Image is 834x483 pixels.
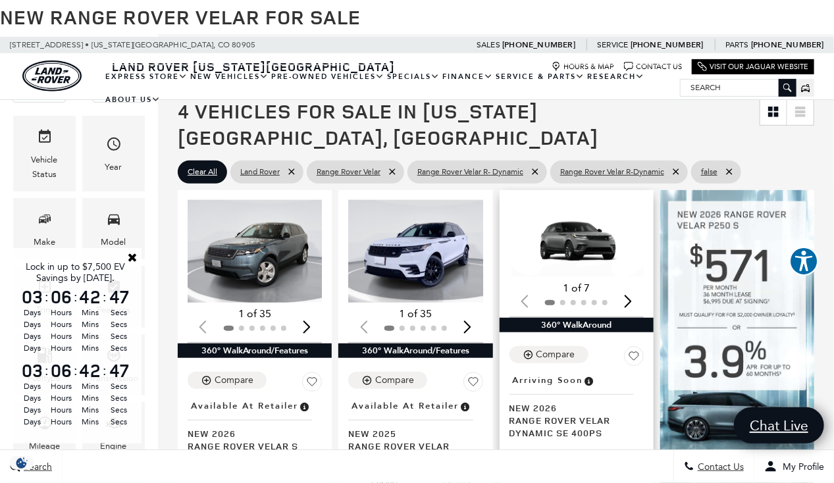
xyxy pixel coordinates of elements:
span: Hours [49,416,74,428]
span: Mins [78,416,103,428]
span: 03 [20,288,45,306]
span: Vehicle [37,126,53,153]
a: Available at RetailerNew 2025Range Rover Velar Dynamic SE [348,397,482,465]
span: Available at Retailer [191,399,298,413]
section: Click to Open Cookie Consent Modal [7,456,37,470]
span: : [45,287,49,307]
a: Research [586,65,646,88]
div: Compare [375,374,414,386]
span: Hours [49,330,74,342]
span: Secs [107,404,132,416]
span: Hours [49,342,74,354]
button: Explore your accessibility options [789,247,818,276]
a: Pre-Owned Vehicles [270,65,386,88]
div: Next slide [459,313,477,342]
div: 360° WalkAround/Features [338,343,492,358]
input: Search [681,80,796,95]
span: Range Rover Velar Dynamic SE [348,440,473,465]
div: Engine [101,439,127,453]
button: Save Vehicle [302,372,322,397]
span: Range Rover Velar [317,164,380,180]
span: Secs [107,392,132,404]
div: 1 of 35 [348,307,482,321]
a: Chat Live [734,407,824,444]
span: Mins [78,380,103,392]
span: Hours [49,307,74,318]
a: Finance [441,65,494,88]
span: 80905 [232,37,255,53]
a: Close [126,251,138,263]
a: Grid View [760,99,787,125]
img: Land Rover [22,61,82,91]
div: 1 / 2 [348,200,485,303]
button: details tab [582,439,655,468]
span: Days [20,392,45,404]
div: Model [101,235,126,249]
span: [US_STATE][GEOGRAPHIC_DATA], [91,37,216,53]
span: false [701,164,717,180]
div: Make [34,235,55,249]
span: Mins [78,404,103,416]
span: 47 [107,361,132,380]
button: Save Vehicle [463,372,483,397]
span: Days [20,318,45,330]
span: Days [20,342,45,354]
span: Arriving Soon [513,373,583,388]
span: Parts [725,40,749,49]
div: 1 of 7 [509,281,644,295]
div: Compare [536,349,575,361]
button: Compare Vehicle [348,372,427,389]
span: Range Rover Velar R- Dynamic [417,164,523,180]
span: : [74,287,78,307]
span: Days [20,380,45,392]
span: New 2026 [509,401,634,414]
span: Mins [78,318,103,330]
nav: Main Navigation [104,65,680,111]
span: Range Rover Velar Dynamic SE 400PS [509,414,634,439]
span: : [103,287,107,307]
div: 360° WalkAround [500,318,654,332]
span: Contact Us [694,461,744,472]
span: Clear All [188,164,217,180]
a: Arriving SoonNew 2026Range Rover Velar Dynamic SE 400PS [509,371,644,439]
a: Hours & Map [552,62,614,72]
a: [PHONE_NUMBER] [751,39,824,50]
span: 42 [78,361,103,380]
span: Hours [49,318,74,330]
span: 42 [78,288,103,306]
span: 06 [49,361,74,380]
span: Hours [49,404,74,416]
div: VehicleVehicle Status [13,116,76,191]
span: Mins [78,330,103,342]
button: Compare Vehicle [188,372,267,389]
span: Mins [78,392,103,404]
span: CO [218,37,230,53]
span: Days [20,330,45,342]
span: Secs [107,380,132,392]
button: Open user profile menu [754,450,834,483]
a: Visit Our Jaguar Website [698,62,808,72]
a: land-rover [22,61,82,91]
span: Land Rover [US_STATE][GEOGRAPHIC_DATA] [112,59,395,74]
span: Hours [49,392,74,404]
button: Save Vehicle [624,346,644,371]
div: 1 of 35 [188,307,322,321]
div: Compare [215,374,253,386]
img: 2026 LAND ROVER Range Rover Velar S 1 [188,200,325,303]
div: Next slide [298,313,315,342]
span: Range Rover Velar S [188,440,312,452]
span: Make [37,208,53,235]
span: 06 [49,288,74,306]
div: YearYear [82,116,145,191]
div: Vehicle Status [23,153,66,182]
span: Secs [107,342,132,354]
span: [STREET_ADDRESS] • [10,37,90,53]
span: Available at Retailer [352,399,459,413]
span: Days [20,307,45,318]
a: Contact Us [624,62,682,72]
span: 4 Vehicles for Sale in [US_STATE][GEOGRAPHIC_DATA], [GEOGRAPHIC_DATA] [178,97,598,151]
a: Land Rover [US_STATE][GEOGRAPHIC_DATA] [104,59,403,74]
a: [PHONE_NUMBER] [631,39,704,50]
div: Next slide [619,287,637,316]
div: Mileage [29,439,60,453]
